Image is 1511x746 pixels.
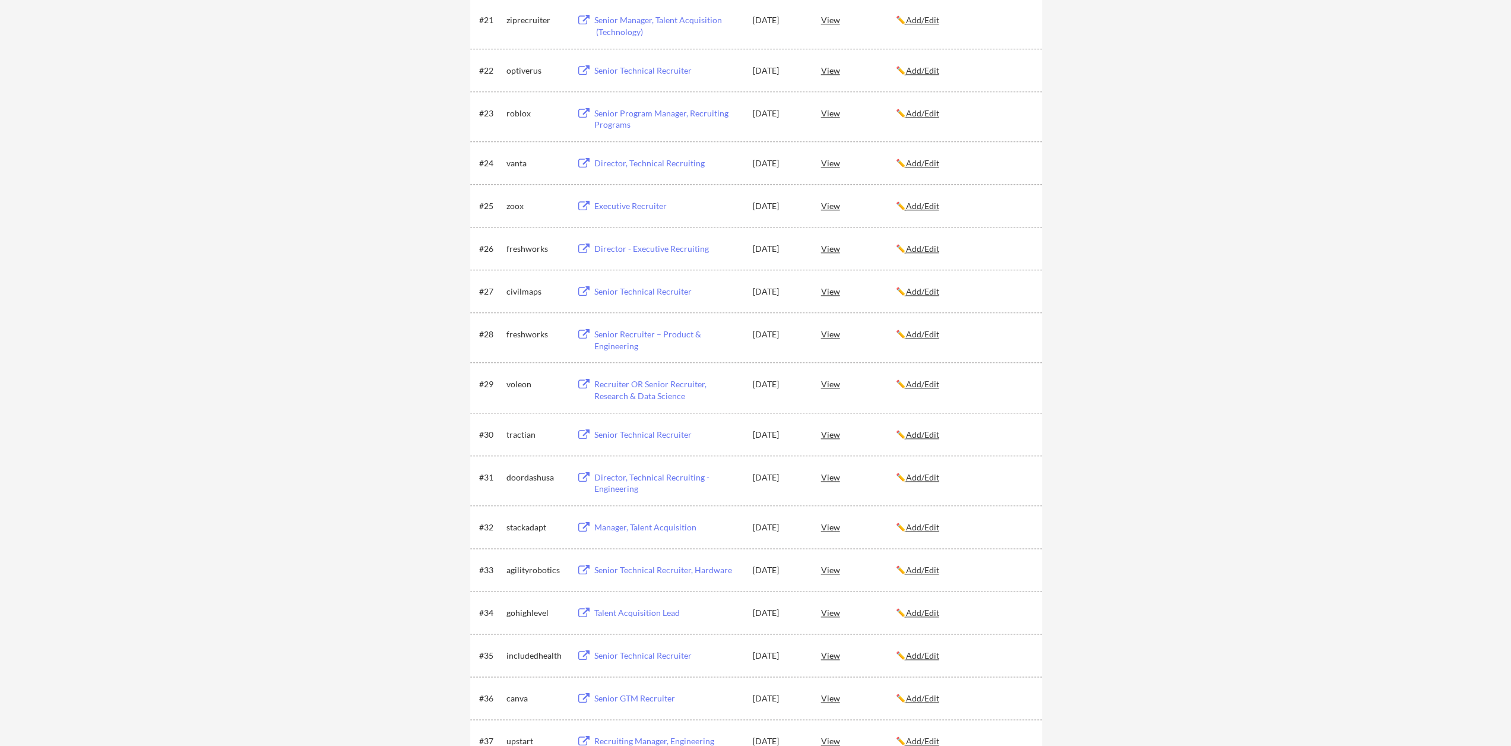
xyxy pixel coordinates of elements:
div: freshworks [506,243,566,255]
div: View [821,466,896,488]
div: Senior Technical Recruiter [594,286,742,298]
div: #28 [479,328,502,340]
div: [DATE] [753,286,805,298]
div: #36 [479,693,502,704]
div: ziprecruiter [506,14,566,26]
div: ✏️ [896,472,1031,483]
div: [DATE] [753,14,805,26]
div: #23 [479,108,502,119]
div: doordashusa [506,472,566,483]
div: tractian [506,429,566,441]
div: Senior Technical Recruiter [594,429,742,441]
div: canva [506,693,566,704]
u: Add/Edit [906,158,939,168]
u: Add/Edit [906,65,939,75]
div: View [821,644,896,666]
div: [DATE] [753,693,805,704]
div: Director, Technical Recruiting - Engineering [594,472,742,495]
div: View [821,102,896,124]
div: ✏️ [896,243,1031,255]
div: [DATE] [753,564,805,576]
div: [DATE] [753,243,805,255]
div: View [821,559,896,580]
u: Add/Edit [906,736,939,746]
div: Senior Technical Recruiter, Hardware [594,564,742,576]
u: Add/Edit [906,693,939,703]
div: View [821,59,896,81]
div: View [821,9,896,30]
div: [DATE] [753,521,805,533]
div: gohighlevel [506,607,566,619]
div: #35 [479,650,502,662]
div: ✏️ [896,328,1031,340]
div: ✏️ [896,564,1031,576]
div: View [821,373,896,394]
div: [DATE] [753,328,805,340]
div: [DATE] [753,65,805,77]
div: #26 [479,243,502,255]
div: ✏️ [896,650,1031,662]
div: Senior Program Manager, Recruiting Programs [594,108,742,131]
div: ✏️ [896,521,1031,533]
div: Manager, Talent Acquisition [594,521,742,533]
div: ✏️ [896,607,1031,619]
div: View [821,423,896,445]
div: View [821,280,896,302]
u: Add/Edit [906,329,939,339]
u: Add/Edit [906,608,939,618]
div: agilityrobotics [506,564,566,576]
div: vanta [506,157,566,169]
u: Add/Edit [906,472,939,482]
div: View [821,238,896,259]
u: Add/Edit [906,565,939,575]
div: ✏️ [896,14,1031,26]
div: View [821,195,896,216]
div: Senior GTM Recruiter [594,693,742,704]
div: Executive Recruiter [594,200,742,212]
u: Add/Edit [906,522,939,532]
u: Add/Edit [906,244,939,254]
div: [DATE] [753,472,805,483]
div: Recruiter OR Senior Recruiter, Research & Data Science [594,378,742,402]
div: ✏️ [896,693,1031,704]
div: Director - Executive Recruiting [594,243,742,255]
div: #30 [479,429,502,441]
div: ✏️ [896,108,1031,119]
div: View [821,152,896,173]
div: [DATE] [753,429,805,441]
div: ✏️ [896,157,1031,169]
div: [DATE] [753,607,805,619]
u: Add/Edit [906,429,939,440]
div: View [821,323,896,344]
div: Senior Manager, Talent Acquisition (Technology) [594,14,742,37]
div: #24 [479,157,502,169]
div: zoox [506,200,566,212]
div: stackadapt [506,521,566,533]
div: [DATE] [753,157,805,169]
div: Senior Technical Recruiter [594,650,742,662]
div: #34 [479,607,502,619]
div: #25 [479,200,502,212]
div: civilmaps [506,286,566,298]
div: [DATE] [753,378,805,390]
div: #27 [479,286,502,298]
u: Add/Edit [906,15,939,25]
div: [DATE] [753,650,805,662]
div: [DATE] [753,200,805,212]
div: #31 [479,472,502,483]
u: Add/Edit [906,286,939,296]
div: roblox [506,108,566,119]
div: #22 [479,65,502,77]
div: Director, Technical Recruiting [594,157,742,169]
div: optiverus [506,65,566,77]
div: #21 [479,14,502,26]
div: Senior Technical Recruiter [594,65,742,77]
u: Add/Edit [906,201,939,211]
div: [DATE] [753,108,805,119]
div: #29 [479,378,502,390]
u: Add/Edit [906,108,939,118]
div: includedhealth [506,650,566,662]
div: View [821,516,896,538]
div: Senior Recruiter – Product & Engineering [594,328,742,352]
div: View [821,602,896,623]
